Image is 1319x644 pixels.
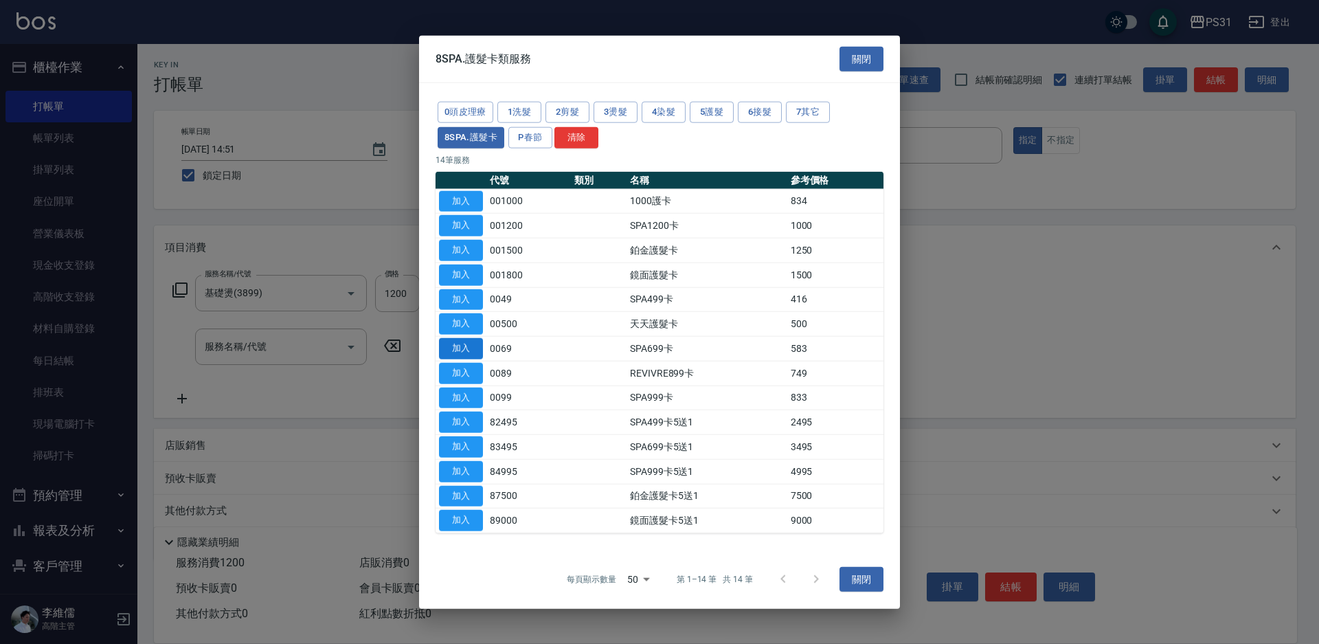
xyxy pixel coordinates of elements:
td: SPA499卡5送1 [627,410,787,434]
td: 001200 [486,213,571,238]
button: 2剪髮 [545,102,589,123]
td: 0069 [486,336,571,361]
button: 7其它 [786,102,830,123]
td: 0049 [486,287,571,312]
button: 加入 [439,313,483,335]
td: SPA699卡 [627,336,787,361]
td: 鉑金護髮卡 [627,238,787,263]
button: 8SPA.護髮卡 [438,126,504,148]
button: 加入 [439,289,483,310]
td: REVIVRE899卡 [627,361,787,386]
td: 鏡面護髮卡 [627,263,787,287]
button: 加入 [439,510,483,531]
td: 0099 [486,386,571,410]
td: SPA499卡 [627,287,787,312]
button: 清除 [554,126,598,148]
td: 583 [787,336,883,361]
button: 加入 [439,264,483,285]
td: 7500 [787,484,883,509]
td: 001500 [486,238,571,263]
button: 4染髮 [642,102,686,123]
button: 加入 [439,485,483,507]
div: 50 [622,561,655,598]
button: 加入 [439,412,483,433]
td: 天天護髮卡 [627,311,787,336]
button: 加入 [439,460,483,482]
td: 84995 [486,459,571,484]
td: 0089 [486,361,571,386]
button: 加入 [439,190,483,212]
td: 87500 [486,484,571,509]
td: 749 [787,361,883,386]
button: 加入 [439,362,483,384]
td: 鉑金護髮卡5送1 [627,484,787,509]
button: 加入 [439,215,483,236]
td: 500 [787,311,883,336]
td: 1500 [787,263,883,287]
td: 834 [787,189,883,214]
td: 001800 [486,263,571,287]
td: 9000 [787,508,883,533]
button: 3燙髮 [594,102,638,123]
th: 參考價格 [787,171,883,189]
td: 1000護卡 [627,189,787,214]
td: 3495 [787,434,883,459]
td: 1000 [787,213,883,238]
button: 0頭皮理療 [438,102,493,123]
th: 名稱 [627,171,787,189]
span: 8SPA.護髮卡類服務 [436,52,530,65]
td: 83495 [486,434,571,459]
td: SPA1200卡 [627,213,787,238]
td: SPA999卡 [627,386,787,410]
td: 1250 [787,238,883,263]
td: 001000 [486,189,571,214]
td: 00500 [486,311,571,336]
button: 加入 [439,240,483,261]
td: 鏡面護髮卡5送1 [627,508,787,533]
td: 82495 [486,410,571,434]
button: 加入 [439,387,483,408]
td: 4995 [787,459,883,484]
button: 加入 [439,436,483,458]
td: SPA999卡5送1 [627,459,787,484]
button: 1洗髮 [497,102,541,123]
button: 5護髮 [690,102,734,123]
button: 關閉 [839,567,883,592]
td: 416 [787,287,883,312]
button: P春節 [508,126,552,148]
td: 2495 [787,410,883,434]
button: 6接髮 [738,102,782,123]
td: SPA699卡5送1 [627,434,787,459]
button: 加入 [439,338,483,359]
td: 89000 [486,508,571,533]
p: 14 筆服務 [436,153,883,166]
p: 每頁顯示數量 [567,573,616,586]
th: 代號 [486,171,571,189]
button: 關閉 [839,46,883,71]
td: 833 [787,386,883,410]
th: 類別 [571,171,627,189]
p: 第 1–14 筆 共 14 筆 [677,573,753,586]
